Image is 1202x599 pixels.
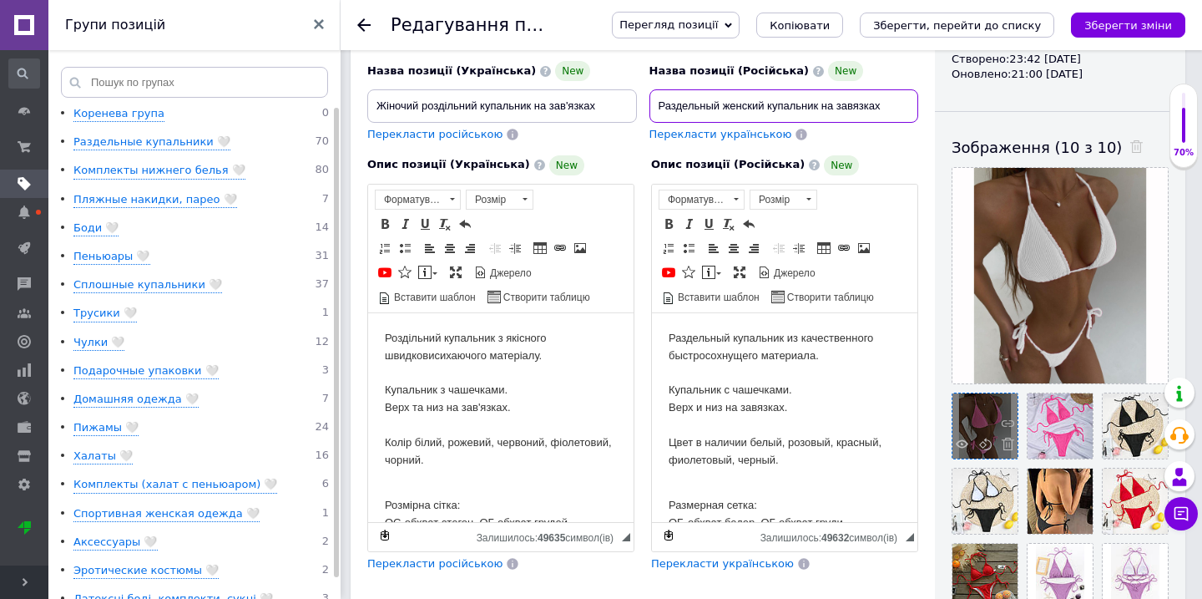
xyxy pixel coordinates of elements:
a: По правому краю [461,239,479,257]
a: Вставити/видалити маркований список [679,239,698,257]
a: По лівому краю [705,239,723,257]
div: Коренева група [73,106,164,122]
a: Зображення [855,239,873,257]
span: Потягніть для зміни розмірів [906,533,914,541]
button: Зберегти зміни [1071,13,1185,38]
span: 49635 [538,532,565,544]
div: Подарочные упаковки 🤍 [73,363,219,379]
a: Вставити/Редагувати посилання (⌘+L) [551,239,569,257]
a: Вставити повідомлення [699,263,724,282]
div: Кiлькiсть символiв [760,528,906,544]
a: Джерело [755,263,818,282]
button: Зберегти, перейти до списку [860,13,1054,38]
body: Редактор, 11128A9C-5978-489B-8341-1F81FA646C20 [17,17,249,306]
a: Таблиця [531,239,549,257]
a: Зменшити відступ [770,239,788,257]
span: 16 [315,449,329,464]
span: Копіювати [770,19,830,32]
a: Вставити/видалити маркований список [396,239,414,257]
span: 7 [322,192,329,208]
a: Підкреслений (⌘+U) [416,215,434,233]
a: По центру [725,239,743,257]
a: Додати відео з YouTube [376,263,394,282]
a: По правому краю [745,239,763,257]
span: 70 [315,135,329,150]
span: 49632 [821,532,849,544]
a: Збільшити відступ [506,239,524,257]
span: 2 [322,563,329,579]
a: Зображення [571,239,589,257]
div: Раздельные купальники 🤍 [73,135,230,150]
a: Таблиця [815,239,833,257]
a: Створити таблицю [485,287,593,306]
span: 2 [322,535,329,551]
span: New [549,155,584,175]
p: Роздільний купальник з якісного швидковисихаючого матеріалу. Купальник з чашечками. Верх та низ н... [17,17,249,173]
span: 7 [322,392,329,408]
span: 1 [322,506,329,522]
span: Опис позиції (Російська) [651,158,805,170]
span: Створити таблицю [501,291,590,305]
input: Наприклад, H&M жіноча сукня зелена 38 розмір вечірня максі з блискітками [367,89,637,123]
span: 24 [315,420,329,436]
span: 14 [315,221,329,236]
div: Комплекты нижнего белья 🤍 [73,163,245,179]
a: Форматування [375,190,461,210]
a: Розмір [750,190,817,210]
p: Розмірна сітка: ОС-обхват стегон, ОГ-обхват грудей S - ОС 80-98см ОГ 70-87см M - ОС 85-108см ОГ 7... [17,184,249,306]
button: Копіювати [756,13,843,38]
div: Кiлькiсть символiв [477,528,622,544]
span: 12 [315,335,329,351]
a: Вставити/Редагувати посилання (⌘+L) [835,239,853,257]
span: Опис позиції (Українська) [367,158,530,170]
span: 80 [315,163,329,179]
span: Вставити шаблон [391,291,476,305]
div: Зображення (10 з 10) [952,137,1169,158]
div: Оновлено: 21:00 [DATE] [952,67,1169,82]
iframe: Редактор, 66C38FC8-BDB9-481D-9D79-B77D85AE746E [368,313,634,522]
p: Размерная сетка: ОБ-обхват бедер, ОГ-обхват груди S - ОБ 80-98см ОГ 70-87см M - ОБ 85-108см ОГ 75... [17,184,249,306]
span: Розмір [467,190,517,209]
a: Створити таблицю [769,287,876,306]
a: Джерело [472,263,534,282]
span: 31 [315,249,329,265]
a: Вставити повідомлення [416,263,440,282]
span: New [824,155,859,175]
a: Вставити шаблон [659,287,762,306]
div: Створено: 23:42 [DATE] [952,52,1169,67]
div: Пижамы 🤍 [73,420,139,436]
span: 37 [315,277,329,293]
a: Підкреслений (⌘+U) [699,215,718,233]
a: Курсив (⌘+I) [396,215,414,233]
div: Эротические костюмы 🤍 [73,563,219,579]
div: Повернутися назад [357,18,371,32]
a: Повернути (⌘+Z) [740,215,758,233]
span: Джерело [487,267,532,281]
a: Максимізувати [447,263,465,282]
p: Раздельный купальник из качественного быстросохнущего материала. Купальник с чашечками. Верх и ни... [17,17,249,173]
i: Зберегти зміни [1084,19,1172,32]
button: Чат з покупцем [1164,497,1198,530]
span: 1 [322,306,329,322]
a: Видалити форматування [720,215,738,233]
a: Жирний (⌘+B) [376,215,394,233]
a: Видалити форматування [436,215,454,233]
span: Вставити шаблон [675,291,760,305]
div: Трусики 🤍 [73,306,137,322]
div: Спортивная женская одежда 🤍 [73,506,260,522]
span: Назва позиції (Українська) [367,64,536,77]
a: Зменшити відступ [486,239,504,257]
a: Вставити/видалити нумерований список [659,239,678,257]
a: Збільшити відступ [790,239,808,257]
span: Потягніть для зміни розмірів [622,533,630,541]
div: Халаты 🤍 [73,449,133,464]
body: Редактор, 66C38FC8-BDB9-481D-9D79-B77D85AE746E [17,17,249,306]
div: Боди 🤍 [73,221,119,236]
a: Вставити/видалити нумерований список [376,239,394,257]
span: 6 [322,477,329,493]
a: По лівому краю [421,239,439,257]
div: Сплошные купальники 🤍 [73,277,222,293]
div: Чулки 🤍 [73,335,124,351]
div: Пляжные накидки, парео 🤍 [73,192,237,208]
iframe: Редактор, 11128A9C-5978-489B-8341-1F81FA646C20 [652,313,917,522]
